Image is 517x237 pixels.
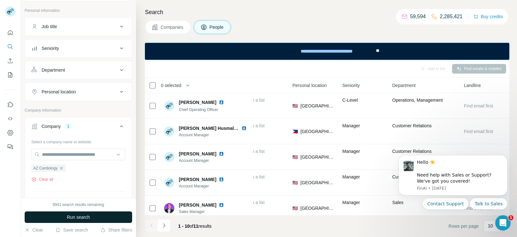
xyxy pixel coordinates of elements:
[100,227,132,233] button: Share filters
[219,202,224,208] img: LinkedIn logo
[300,179,335,186] span: [GEOGRAPHIC_DATA]
[495,215,511,231] iframe: Intercom live chat
[389,147,517,234] iframe: Intercom notifications message
[410,13,426,20] p: 59,594
[342,149,360,154] span: Manager
[179,202,216,208] span: [PERSON_NAME]
[5,27,15,38] button: Quick start
[292,179,298,186] span: 🇺🇸
[210,24,224,30] span: People
[342,174,360,179] span: Manager
[25,8,132,13] p: Personal information
[164,101,174,111] img: Avatar
[342,98,358,103] span: C-Level
[164,178,174,188] img: Avatar
[243,123,265,128] span: Not in a list
[300,205,335,211] span: [GEOGRAPHIC_DATA]
[508,215,513,220] span: 1
[158,219,171,232] button: Navigate to next page
[300,128,335,135] span: [GEOGRAPHIC_DATA]
[179,151,216,157] span: [PERSON_NAME]
[5,41,15,52] button: Search
[161,82,181,89] span: 0 selected
[190,224,194,229] span: of
[219,177,224,182] img: LinkedIn logo
[243,174,265,179] span: Not in a list
[292,103,298,109] span: 🇺🇸
[25,211,132,223] button: Run search
[242,126,247,131] img: LinkedIn logo
[473,12,503,21] button: Buy credits
[42,89,76,95] div: Personal location
[25,227,43,233] button: Clear
[179,176,216,183] span: [PERSON_NAME]
[25,41,132,56] button: Seniority
[5,99,15,110] button: Use Surfe on LinkedIn
[300,154,335,160] span: [GEOGRAPHIC_DATA]
[292,82,327,89] span: Personal location
[292,205,298,211] span: 🇺🇸
[440,13,463,20] p: 2,285,421
[145,43,509,60] iframe: Banner
[179,126,242,131] span: [PERSON_NAME] Husmalaga
[31,137,125,145] div: Select a company name or website
[42,45,59,51] div: Seniority
[179,99,216,106] span: [PERSON_NAME]
[42,23,57,30] div: Job title
[464,129,493,134] span: Find email first
[31,177,53,182] button: Clear all
[25,107,132,113] p: Company information
[5,55,15,67] button: Enrich CSV
[392,123,432,128] span: Customer Relations
[179,132,249,138] span: Account Manager
[243,149,265,154] span: Not in a list
[53,202,104,208] div: 9941 search results remaining
[219,100,224,105] img: LinkedIn logo
[42,123,61,130] div: Company
[42,67,65,73] div: Department
[300,103,335,109] span: [GEOGRAPHIC_DATA]
[5,69,15,81] button: My lists
[342,200,360,205] span: Manager
[392,98,443,103] span: Operations, Management
[179,107,218,112] span: Chief Operating Officer
[292,128,298,135] span: 🇵🇭
[164,152,174,162] img: Avatar
[164,126,174,137] img: Avatar
[65,123,72,129] div: 1
[25,84,132,99] button: Personal location
[219,151,224,156] img: LinkedIn logo
[5,127,15,138] button: Dashboard
[179,209,227,215] span: Sales Manager
[392,82,416,89] span: Department
[178,224,190,229] span: 1 - 10
[464,103,493,108] span: Find email first
[5,141,15,153] button: Feedback
[25,19,132,34] button: Job title
[67,214,90,220] span: Run search
[194,224,199,229] span: 11
[292,154,298,160] span: 🇺🇸
[55,227,88,233] button: Save search
[243,200,265,205] span: Not in a list
[243,98,265,103] span: Not in a list
[342,82,360,89] span: Seniority
[179,183,227,189] span: Account Manager
[464,82,481,89] span: Landline
[25,62,132,78] button: Department
[25,119,132,137] button: Company1
[33,165,58,171] span: AZ Cardiology
[145,8,509,17] h4: Search
[179,158,227,163] span: Account Manager
[178,224,211,229] span: results
[5,113,15,124] button: Use Surfe API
